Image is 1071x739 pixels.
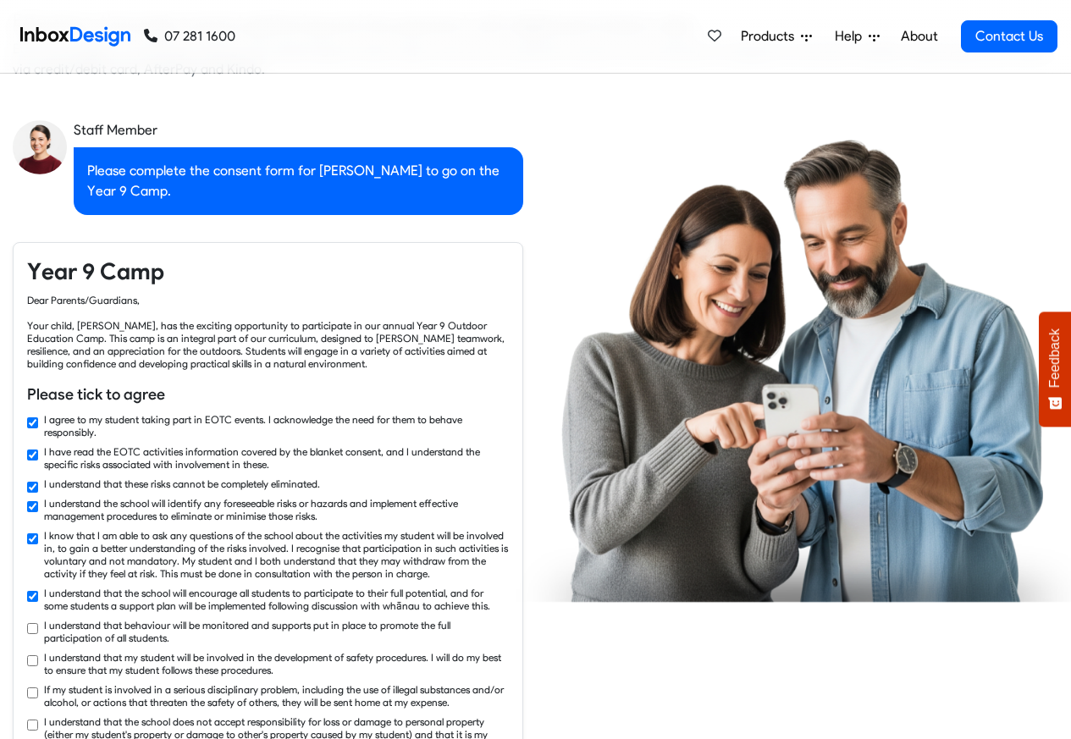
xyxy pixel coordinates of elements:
[961,20,1057,52] a: Contact Us
[44,619,509,644] label: I understand that behaviour will be monitored and supports put in place to promote the full parti...
[734,19,819,53] a: Products
[44,477,320,490] label: I understand that these risks cannot be completely eliminated.
[896,19,942,53] a: About
[44,445,509,471] label: I have read the EOTC activities information covered by the blanket consent, and I understand the ...
[835,26,869,47] span: Help
[741,26,801,47] span: Products
[44,587,509,612] label: I understand that the school will encourage all students to participate to their full potential, ...
[44,529,509,580] label: I know that I am able to ask any questions of the school about the activities my student will be ...
[27,256,509,287] h4: Year 9 Camp
[27,294,509,370] div: Dear Parents/Guardians, Your child, [PERSON_NAME], has the exciting opportunity to participate in...
[74,147,523,215] div: Please complete the consent form for [PERSON_NAME] to go on the Year 9 Camp.
[44,651,509,676] label: I understand that my student will be involved in the development of safety procedures. I will do ...
[828,19,886,53] a: Help
[44,683,509,709] label: If my student is involved in a serious disciplinary problem, including the use of illegal substan...
[144,26,235,47] a: 07 281 1600
[13,120,67,174] img: staff_avatar.png
[1039,312,1071,427] button: Feedback - Show survey
[44,497,509,522] label: I understand the school will identify any foreseeable risks or hazards and implement effective ma...
[27,383,509,405] h6: Please tick to agree
[74,120,523,141] div: Staff Member
[44,413,509,438] label: I agree to my student taking part in EOTC events. I acknowledge the need for them to behave respo...
[1047,328,1063,388] span: Feedback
